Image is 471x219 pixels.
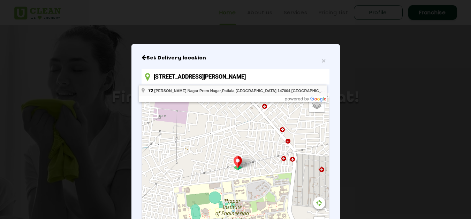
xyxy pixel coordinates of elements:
[321,57,326,65] span: ×
[142,55,329,62] h6: Close
[154,89,332,93] span: , , , ,
[199,89,221,93] span: Prem Nagar
[235,89,276,93] span: [GEOGRAPHIC_DATA]
[148,88,153,93] span: 72
[222,89,234,93] span: Patiala
[154,89,198,93] span: [PERSON_NAME] Nagar
[321,57,326,64] button: Close
[291,89,333,93] span: [GEOGRAPHIC_DATA]
[309,97,325,112] a: Layers
[142,69,329,84] input: Enter location
[278,89,290,93] span: 147004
